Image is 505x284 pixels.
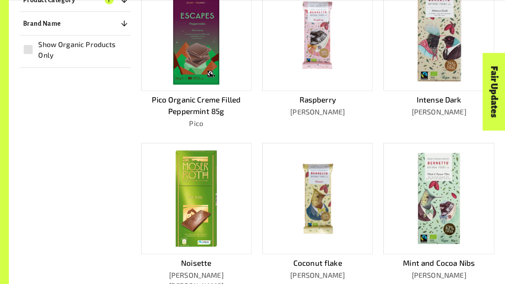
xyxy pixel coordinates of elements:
p: Coconut flake [262,257,373,269]
p: [PERSON_NAME] [262,270,373,280]
p: [PERSON_NAME] [262,106,373,117]
span: Show Organic Products Only [38,39,125,60]
p: Brand Name [23,18,61,29]
p: Pico Organic Creme Filled Peppermint 85g [141,94,252,117]
p: Pico [141,118,252,129]
button: Brand Name [20,16,130,32]
p: Noisette [141,257,252,269]
p: Raspberry [262,94,373,106]
p: [PERSON_NAME] [383,270,494,280]
p: Intense Dark [383,94,494,106]
p: [PERSON_NAME] [383,106,494,117]
p: Mint and Cocoa Nibs [383,257,494,269]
